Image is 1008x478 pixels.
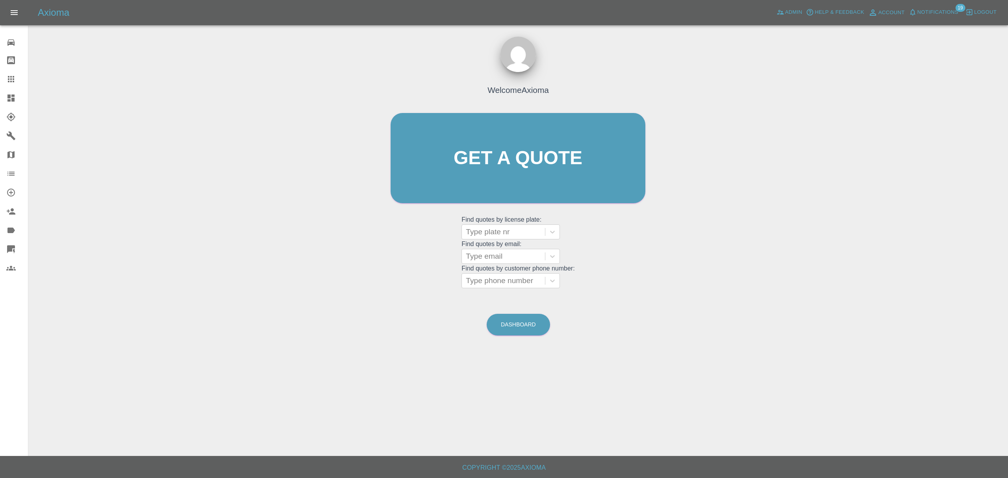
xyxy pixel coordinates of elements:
a: Account [866,6,907,19]
h4: Welcome Axioma [487,84,549,96]
span: Account [878,8,905,17]
a: Get a quote [391,113,645,203]
span: 19 [955,4,965,12]
img: ... [500,37,536,72]
span: Admin [785,8,802,17]
a: Admin [775,6,804,19]
button: Open drawer [5,3,24,22]
span: Help & Feedback [815,8,864,17]
span: Notifications [917,8,958,17]
button: Help & Feedback [804,6,866,19]
button: Notifications [907,6,960,19]
grid: Find quotes by email: [461,241,574,264]
span: Logout [974,8,997,17]
h6: Copyright © 2025 Axioma [6,462,1002,473]
grid: Find quotes by license plate: [461,216,574,239]
h5: Axioma [38,6,69,19]
a: Dashboard [487,314,550,335]
grid: Find quotes by customer phone number: [461,265,574,288]
button: Logout [964,6,999,19]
